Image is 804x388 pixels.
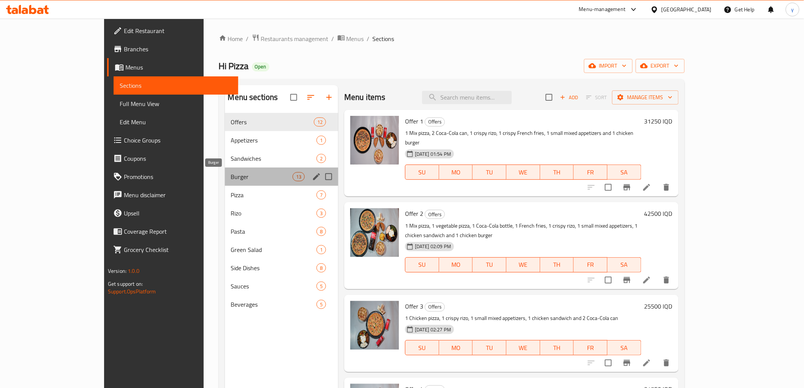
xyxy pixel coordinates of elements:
span: Select all sections [286,89,302,105]
div: [GEOGRAPHIC_DATA] [662,5,712,14]
button: SU [405,340,439,355]
div: items [317,136,326,145]
span: Version: [108,266,127,276]
button: WE [506,165,540,180]
a: Promotions [107,168,238,186]
div: Appetizers [231,136,317,145]
span: Sort sections [302,88,320,106]
span: MO [442,342,470,353]
button: Add section [320,88,338,106]
div: items [314,117,326,127]
span: Coverage Report [124,227,232,236]
span: Sections [373,34,394,43]
li: / [246,34,249,43]
span: 1 [317,137,326,144]
a: Coverage Report [107,222,238,241]
span: FR [577,259,605,270]
a: Choice Groups [107,131,238,149]
button: delete [657,271,676,289]
div: Side Dishes8 [225,259,339,277]
span: [DATE] 02:09 PM [412,243,454,250]
span: Edit Restaurant [124,26,232,35]
span: Beverages [231,300,317,309]
span: Promotions [124,172,232,181]
span: 8 [317,228,326,235]
span: WE [510,167,537,178]
div: items [293,172,305,181]
div: Rizo3 [225,204,339,222]
span: Manage items [618,93,673,102]
div: items [317,263,326,272]
div: Pizza [231,190,317,200]
a: Restaurants management [252,34,329,44]
span: TU [476,259,503,270]
span: WE [510,342,537,353]
a: Menu disclaimer [107,186,238,204]
span: Rizo [231,209,317,218]
li: / [332,34,334,43]
span: SU [408,342,436,353]
span: Side Dishes [231,263,317,272]
h6: 31250 IQD [644,116,673,127]
h6: 25500 IQD [644,301,673,312]
button: SA [608,165,641,180]
span: FR [577,167,605,178]
button: FR [574,165,608,180]
span: Offers [425,117,445,126]
span: Sandwiches [231,154,317,163]
span: Select to update [600,272,616,288]
button: MO [439,340,473,355]
span: Open [252,63,269,70]
div: Menu-management [579,5,626,14]
button: import [584,59,633,73]
button: SA [608,340,641,355]
div: Pizza7 [225,186,339,204]
span: 7 [317,192,326,199]
span: SA [611,342,638,353]
button: MO [439,257,473,272]
span: TH [543,342,571,353]
nav: Menu sections [225,110,339,317]
button: TU [473,340,506,355]
button: WE [506,340,540,355]
button: Manage items [612,90,679,105]
span: Offer 3 [405,301,423,312]
span: Menus [347,34,364,43]
span: Upsell [124,209,232,218]
h2: Menu sections [228,92,278,103]
a: Edit menu item [642,276,651,285]
button: edit [311,171,322,182]
div: Offers [425,302,445,312]
p: 1 Mix pizza, 1 vegetable pizza, 1 Coca-Cola bottle, 1 French fries, 1 crispy rizo, 1 small mixed ... [405,221,641,240]
span: Sauces [231,282,317,291]
span: import [590,61,627,71]
div: items [317,209,326,218]
button: WE [506,257,540,272]
span: 5 [317,301,326,308]
img: Offer 2 [350,208,399,257]
div: Appetizers1 [225,131,339,149]
a: Branches [107,40,238,58]
div: items [317,282,326,291]
div: items [317,190,326,200]
div: items [317,154,326,163]
div: Beverages5 [225,295,339,314]
button: TU [473,257,506,272]
button: SA [608,257,641,272]
span: Green Salad [231,245,317,254]
span: Offers [425,302,445,311]
div: items [317,245,326,254]
p: 1 Mix pizza, 2 Coca-Cola can, 1 crispy rizo, 1 crispy French fries, 1 small mixed appetizers and ... [405,128,641,147]
h6: 42500 IQD [644,208,673,219]
span: [DATE] 02:27 PM [412,326,454,333]
span: Grocery Checklist [124,245,232,254]
button: MO [439,165,473,180]
a: Edit Restaurant [107,22,238,40]
input: search [422,91,512,104]
span: SA [611,259,638,270]
span: Select section first [581,92,612,103]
